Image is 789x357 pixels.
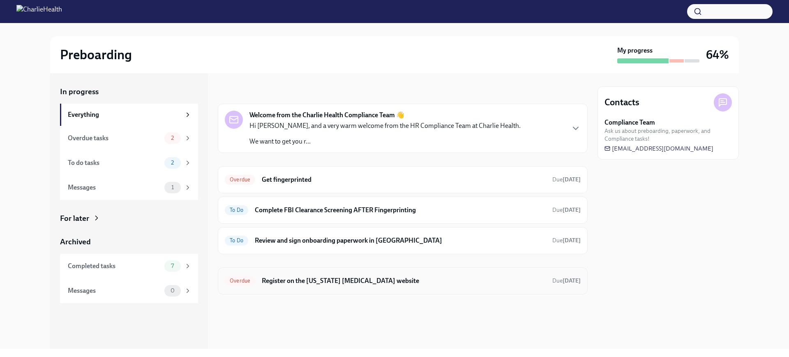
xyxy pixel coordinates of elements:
[60,46,132,63] h2: Preboarding
[225,278,255,284] span: Overdue
[60,86,198,97] a: In progress
[617,46,653,55] strong: My progress
[604,96,639,109] h4: Contacts
[262,175,546,184] h6: Get fingerprinted
[166,135,179,141] span: 2
[166,287,180,294] span: 0
[60,278,198,303] a: Messages0
[563,277,581,284] strong: [DATE]
[552,206,581,213] span: Due
[225,176,255,183] span: Overdue
[225,237,248,243] span: To Do
[552,277,581,284] span: Due
[166,184,179,190] span: 1
[16,5,62,18] img: CharlieHealth
[60,236,198,247] a: Archived
[60,213,89,224] div: For later
[563,176,581,183] strong: [DATE]
[552,176,581,183] span: August 18th, 2025 09:00
[60,175,198,200] a: Messages1
[68,134,161,143] div: Overdue tasks
[249,137,521,146] p: We want to get you r...
[706,47,729,62] h3: 64%
[563,206,581,213] strong: [DATE]
[552,236,581,244] span: August 21st, 2025 09:00
[225,274,581,287] a: OverdueRegister on the [US_STATE] [MEDICAL_DATA] websiteDue[DATE]
[225,234,581,247] a: To DoReview and sign onboarding paperwork in [GEOGRAPHIC_DATA]Due[DATE]
[166,263,179,269] span: 7
[60,213,198,224] a: For later
[262,276,546,285] h6: Register on the [US_STATE] [MEDICAL_DATA] website
[249,121,521,130] p: Hi [PERSON_NAME], and a very warm welcome from the HR Compliance Team at Charlie Health.
[225,173,581,186] a: OverdueGet fingerprintedDue[DATE]
[225,207,248,213] span: To Do
[68,110,181,119] div: Everything
[60,126,198,151] a: Overdue tasks2
[68,158,161,167] div: To do tasks
[255,236,546,245] h6: Review and sign onboarding paperwork in [GEOGRAPHIC_DATA]
[60,254,198,278] a: Completed tasks7
[68,183,161,192] div: Messages
[218,86,256,97] div: In progress
[68,286,161,295] div: Messages
[225,204,581,217] a: To DoComplete FBI Clearance Screening AFTER FingerprintingDue[DATE]
[552,176,581,183] span: Due
[563,237,581,244] strong: [DATE]
[604,118,655,127] strong: Compliance Team
[255,206,546,215] h6: Complete FBI Clearance Screening AFTER Fingerprinting
[604,127,732,143] span: Ask us about preboarding, paperwork, and Compliance tasks!
[166,160,179,166] span: 2
[552,237,581,244] span: Due
[60,151,198,175] a: To do tasks2
[552,277,581,285] span: August 14th, 2025 09:00
[60,104,198,126] a: Everything
[604,144,713,153] a: [EMAIL_ADDRESS][DOMAIN_NAME]
[249,111,404,120] strong: Welcome from the Charlie Health Compliance Team 👋
[552,206,581,214] span: August 21st, 2025 09:00
[68,262,161,271] div: Completed tasks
